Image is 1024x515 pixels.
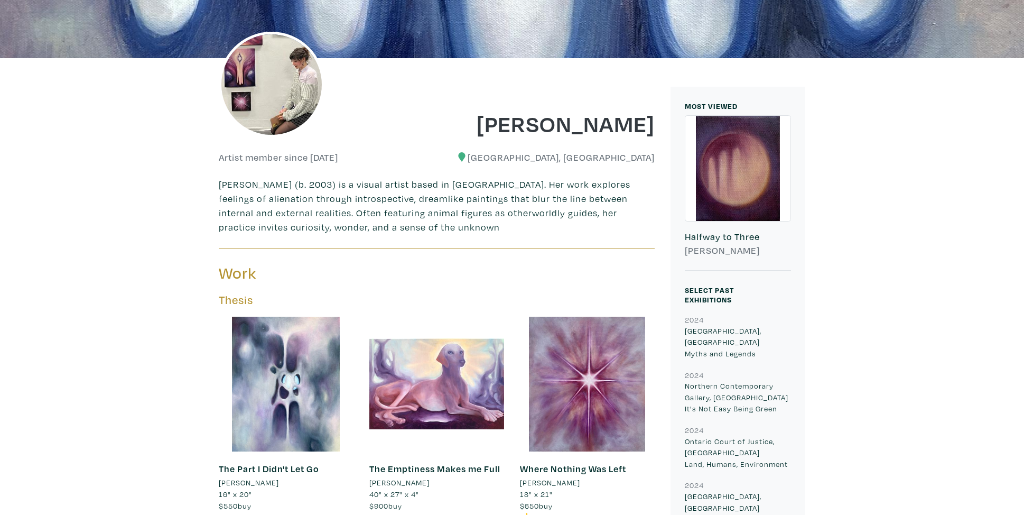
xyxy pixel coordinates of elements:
small: 2024 [685,315,704,325]
span: 40" x 27" x 4" [369,489,419,499]
p: [GEOGRAPHIC_DATA], [GEOGRAPHIC_DATA] Myths and Legends [685,325,791,360]
h6: [GEOGRAPHIC_DATA], [GEOGRAPHIC_DATA] [445,152,655,163]
a: The Emptiness Makes me Full [369,463,500,475]
li: [PERSON_NAME] [369,477,430,489]
span: $650 [520,501,539,511]
small: 2024 [685,425,704,435]
h6: Halfway to Three [685,231,791,243]
small: 2024 [685,480,704,490]
h3: Work [219,263,429,283]
a: Where Nothing Was Left [520,463,626,475]
small: Select Past Exhibitions [685,285,734,305]
a: Halfway to Three [PERSON_NAME] [685,115,791,271]
a: The Part I Didn't Let Go [219,463,319,475]
span: buy [520,501,553,511]
span: 16" x 20" [219,489,252,499]
span: $900 [369,501,388,511]
span: $550 [219,501,238,511]
p: Ontario Court of Justice, [GEOGRAPHIC_DATA] Land, Humans, Environment [685,436,791,470]
small: MOST VIEWED [685,101,738,111]
a: [PERSON_NAME] [219,477,353,489]
h6: Artist member since [DATE] [219,152,338,163]
a: [PERSON_NAME] [520,477,655,489]
span: 18" x 21" [520,489,553,499]
small: 2024 [685,370,704,380]
span: buy [369,501,402,511]
p: Northern Contemporary Gallery, [GEOGRAPHIC_DATA] It's Not Easy Being Green [685,380,791,415]
li: [PERSON_NAME] [219,477,279,489]
h1: [PERSON_NAME] [445,109,655,137]
h5: Thesis [219,293,655,307]
h6: [PERSON_NAME] [685,245,791,256]
span: buy [219,501,252,511]
a: [PERSON_NAME] [369,477,504,489]
li: [PERSON_NAME] [520,477,580,489]
p: [PERSON_NAME] (b. 2003) is a visual artist based in [GEOGRAPHIC_DATA]. Her work explores feelings... [219,177,655,234]
img: phpThumb.php [219,32,324,137]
